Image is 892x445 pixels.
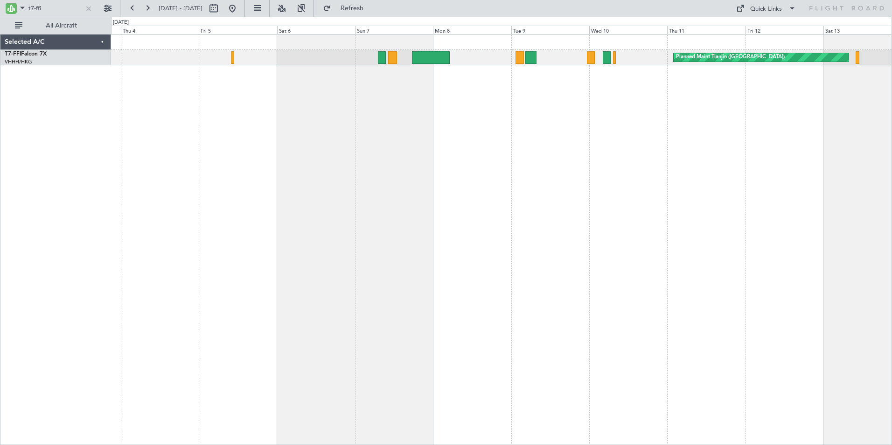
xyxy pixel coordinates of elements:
[24,22,98,29] span: All Aircraft
[589,26,667,34] div: Wed 10
[433,26,511,34] div: Mon 8
[10,18,101,33] button: All Aircraft
[199,26,277,34] div: Fri 5
[750,5,782,14] div: Quick Links
[676,50,785,64] div: Planned Maint Tianjin ([GEOGRAPHIC_DATA])
[667,26,745,34] div: Thu 11
[355,26,433,34] div: Sun 7
[28,1,82,15] input: A/C (Reg. or Type)
[5,51,47,57] a: T7-FFIFalcon 7X
[277,26,355,34] div: Sat 6
[333,5,372,12] span: Refresh
[732,1,801,16] button: Quick Links
[159,4,202,13] span: [DATE] - [DATE]
[511,26,589,34] div: Tue 9
[121,26,199,34] div: Thu 4
[5,51,21,57] span: T7-FFI
[319,1,375,16] button: Refresh
[113,19,129,27] div: [DATE]
[746,26,823,34] div: Fri 12
[5,58,32,65] a: VHHH/HKG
